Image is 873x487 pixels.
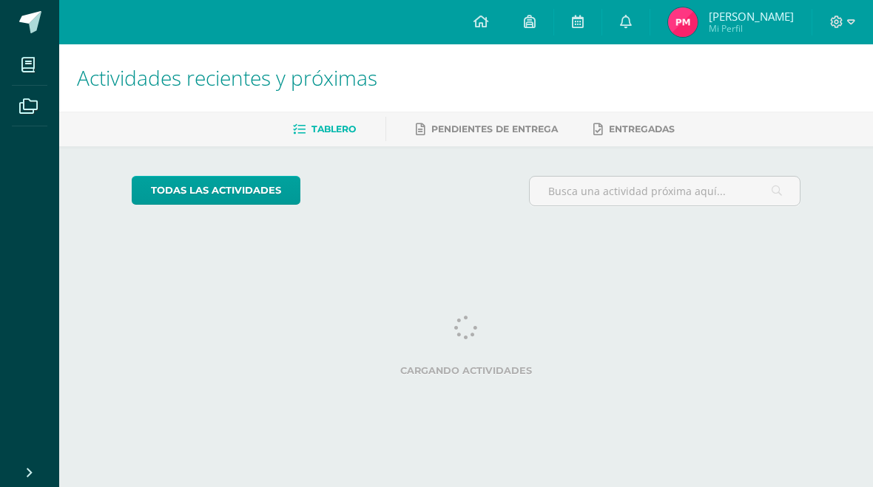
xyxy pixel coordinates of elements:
span: [PERSON_NAME] [709,9,794,24]
label: Cargando actividades [132,365,801,376]
span: Entregadas [609,123,675,134]
span: Actividades recientes y próximas [77,64,377,92]
input: Busca una actividad próxima aquí... [530,177,800,205]
span: Pendientes de entrega [431,123,558,134]
span: Tablero [311,123,356,134]
a: todas las Actividades [132,176,300,205]
a: Tablero [293,118,356,141]
img: bec99cc6be4ad4d6a1280ec055473875.png [668,7,698,37]
a: Entregadas [593,118,675,141]
a: Pendientes de entrega [416,118,558,141]
span: Mi Perfil [709,22,794,35]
